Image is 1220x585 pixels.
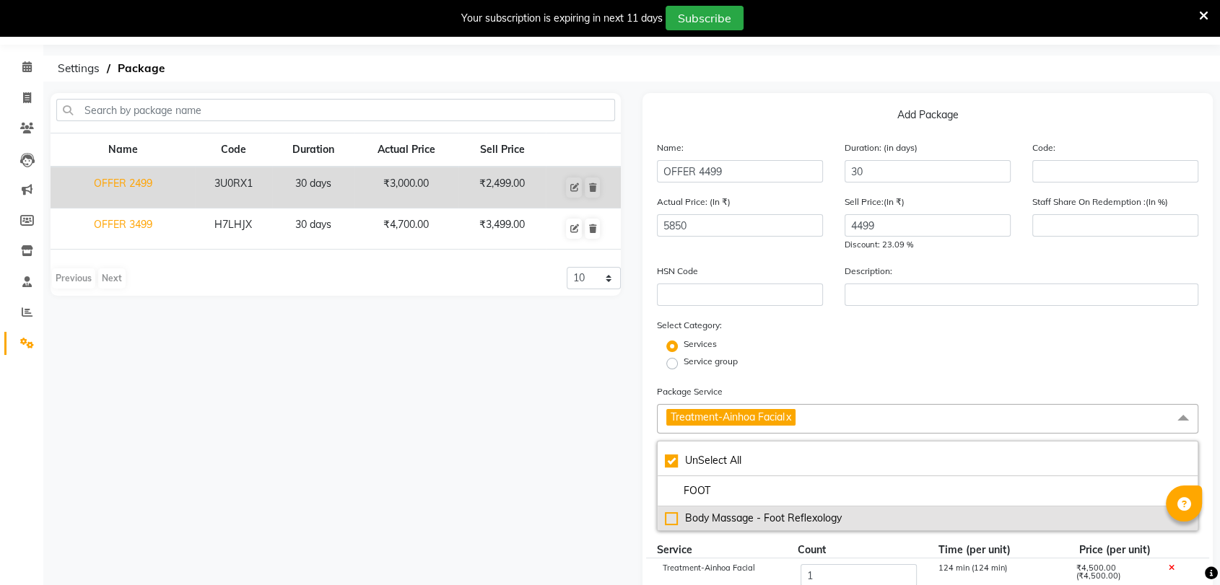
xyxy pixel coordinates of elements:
div: Your subscription is expiring in next 11 days [461,11,663,26]
label: HSN Code [657,265,698,278]
th: Actual Price [354,133,458,167]
label: Sell Price:(In ₹) [845,195,905,208]
span: Treatment-Ainhoa Facial [663,563,755,573]
td: H7LHJX [195,208,272,250]
label: Select Category: [657,319,722,332]
div: UnSelect All [665,453,1190,468]
td: ₹4,700.00 [354,208,458,250]
td: OFFER 2499 [51,167,195,208]
label: Name: [657,141,684,154]
label: Code: [1032,141,1055,154]
td: ₹3,499.00 [458,208,546,250]
label: Staff Share On Redemption :(In %) [1032,195,1168,208]
th: Name [51,133,195,167]
div: Price (per unit) [1068,542,1162,558]
input: Search by package name [56,99,615,121]
button: Subscribe [666,6,744,30]
td: 30 days [272,208,354,250]
label: Duration: (in days) [845,141,918,154]
span: Package [110,56,172,82]
p: Add Package [657,107,1198,128]
div: Time (per unit) [928,542,1068,558]
label: Package Service [657,385,723,398]
th: Sell Price [458,133,546,167]
label: Actual Price: (In ₹) [657,195,731,208]
div: Count [787,542,928,558]
td: ₹2,499.00 [458,167,546,208]
input: multiselect-search [665,483,1190,498]
label: Description: [845,265,892,278]
span: Settings [51,56,107,82]
label: Services [684,338,717,351]
td: 3U0RX1 [195,167,272,208]
div: Body Massage - Foot Reflexology [665,511,1190,526]
label: Service group [684,355,738,368]
a: x [785,410,791,423]
td: OFFER 3499 [51,208,195,250]
td: 30 days [272,167,354,208]
th: Code [195,133,272,167]
span: Discount: 23.09 % [845,239,913,250]
th: Duration [272,133,354,167]
span: Treatment-Ainhoa Facial [671,410,785,423]
td: ₹3,000.00 [354,167,458,208]
div: Service [646,542,787,558]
